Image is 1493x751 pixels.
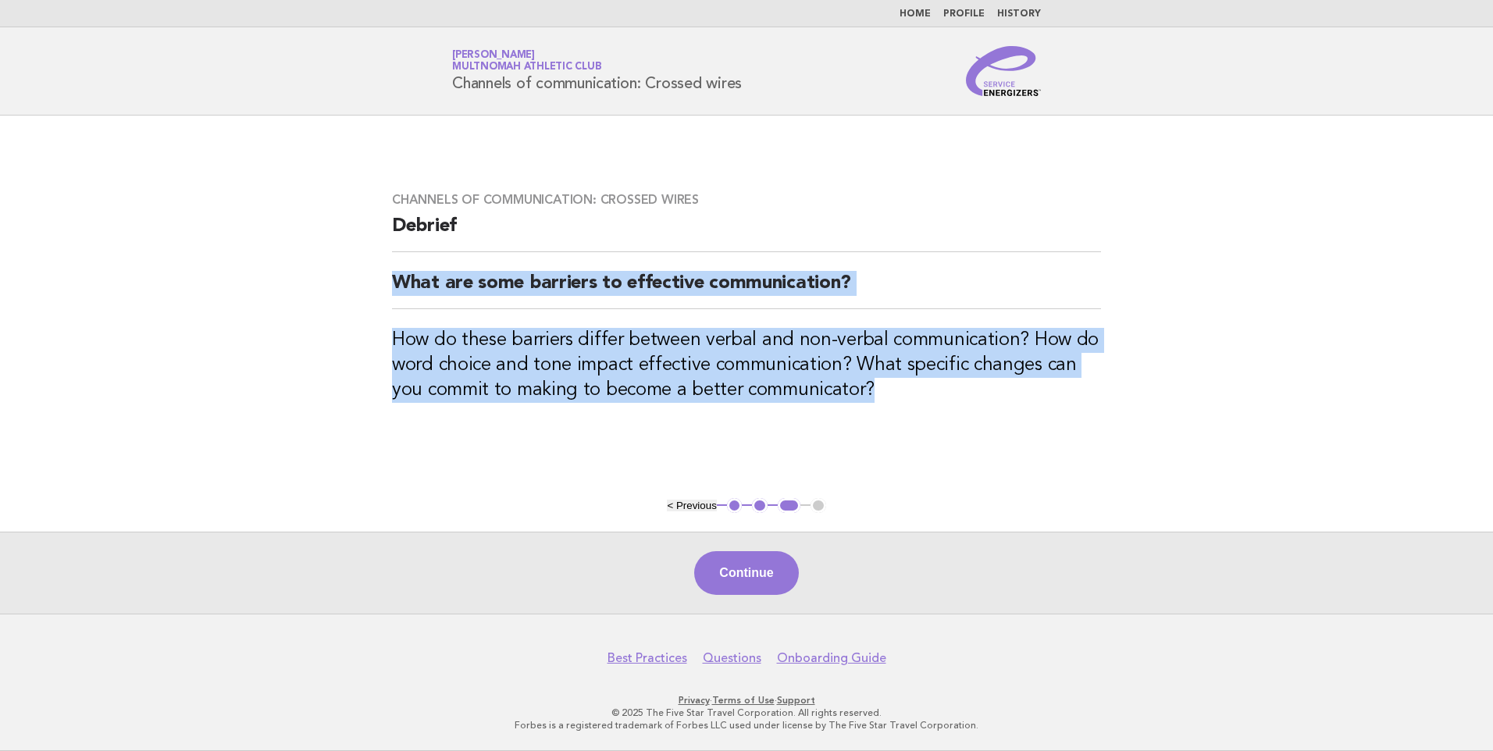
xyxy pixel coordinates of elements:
[943,9,985,19] a: Profile
[752,498,768,514] button: 2
[452,51,742,91] h1: Channels of communication: Crossed wires
[679,695,710,706] a: Privacy
[608,650,687,666] a: Best Practices
[777,650,886,666] a: Onboarding Guide
[712,695,775,706] a: Terms of Use
[452,50,601,72] a: [PERSON_NAME]Multnomah Athletic Club
[269,707,1224,719] p: © 2025 The Five Star Travel Corporation. All rights reserved.
[778,498,800,514] button: 3
[694,551,798,595] button: Continue
[900,9,931,19] a: Home
[452,62,601,73] span: Multnomah Athletic Club
[703,650,761,666] a: Questions
[667,500,716,511] button: < Previous
[392,271,1101,309] h2: What are some barriers to effective communication?
[997,9,1041,19] a: History
[727,498,743,514] button: 1
[392,192,1101,208] h3: Channels of communication: Crossed wires
[777,695,815,706] a: Support
[269,719,1224,731] p: Forbes is a registered trademark of Forbes LLC used under license by The Five Star Travel Corpora...
[392,214,1101,252] h2: Debrief
[269,694,1224,707] p: · ·
[392,328,1101,403] h3: How do these barriers differ between verbal and non-verbal communication? How do word choice and ...
[966,46,1041,96] img: Service Energizers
